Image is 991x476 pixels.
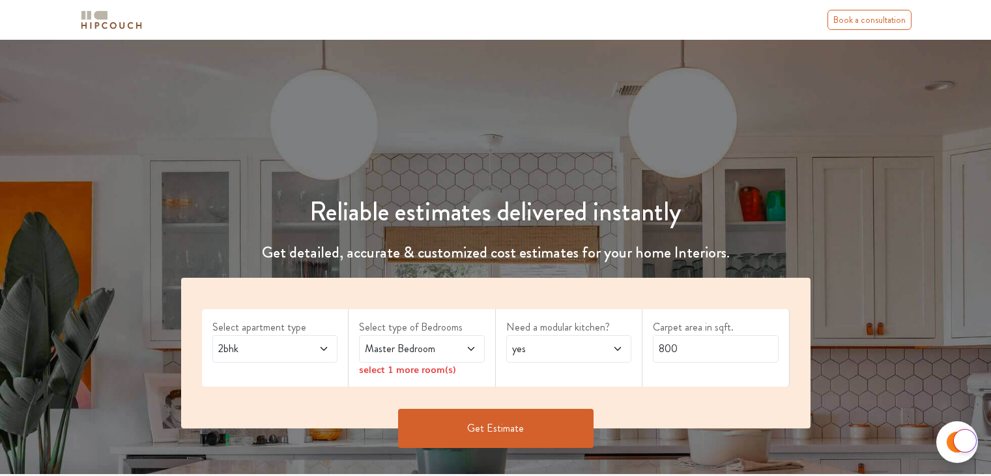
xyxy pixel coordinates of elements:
[216,341,301,357] span: 2bhk
[510,341,595,357] span: yes
[359,363,485,376] div: select 1 more room(s)
[398,409,594,448] button: Get Estimate
[362,341,448,357] span: Master Bedroom
[653,335,779,363] input: Enter area sqft
[79,5,144,35] span: logo-horizontal.svg
[827,10,912,30] div: Book a consultation
[173,243,818,262] h4: Get detailed, accurate & customized cost estimates for your home Interiors.
[653,320,779,335] label: Carpet area in sqft.
[173,196,818,228] h1: Reliable estimates delivered instantly
[212,320,338,335] label: Select apartment type
[359,320,485,335] label: Select type of Bedrooms
[79,8,144,31] img: logo-horizontal.svg
[506,320,632,335] label: Need a modular kitchen?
